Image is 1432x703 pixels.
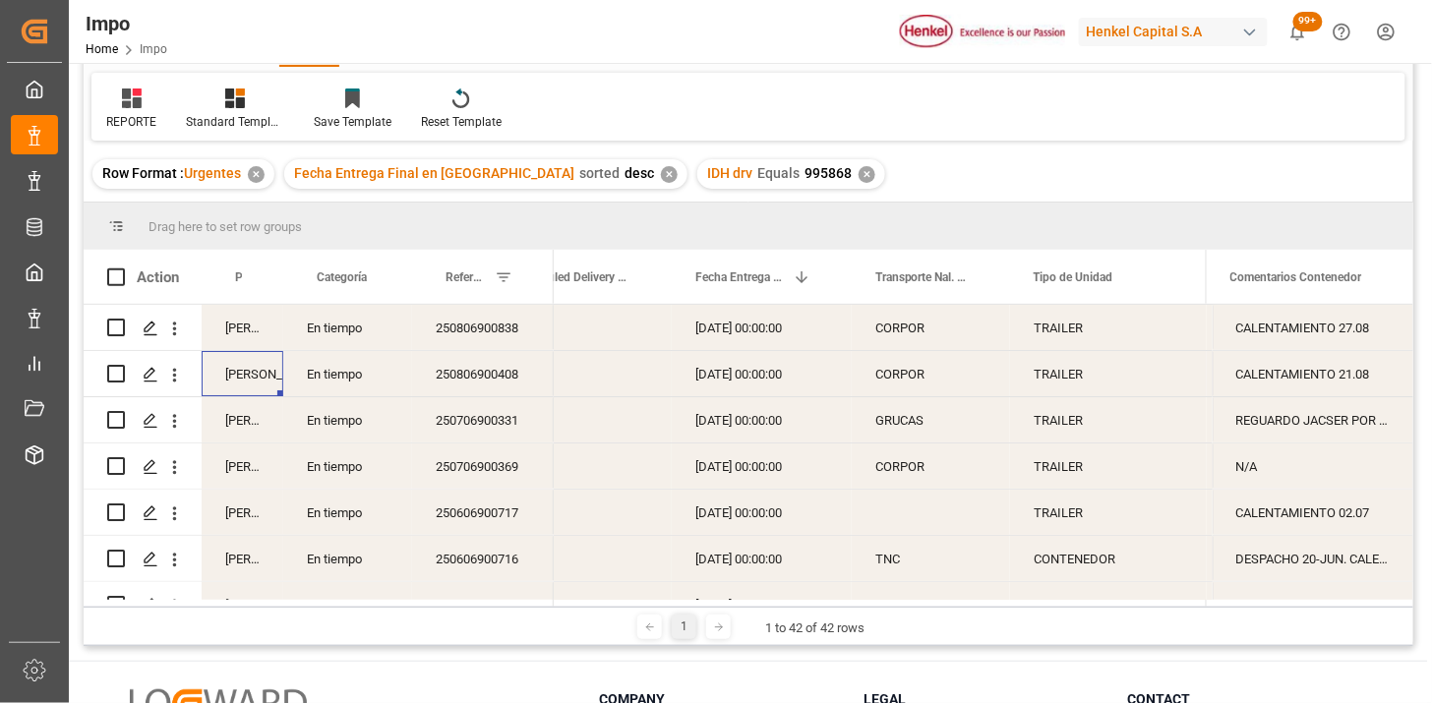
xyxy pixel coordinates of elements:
[805,165,852,181] span: 995868
[84,351,554,397] div: Press SPACE to select this row.
[1010,490,1207,535] div: TRAILER
[294,165,574,181] span: Fecha Entrega Final en [GEOGRAPHIC_DATA]
[1213,397,1413,443] div: Press SPACE to select this row.
[1213,490,1413,535] div: CALENTAMIENTO 02.07
[1213,443,1413,490] div: Press SPACE to select this row.
[661,166,678,183] div: ✕
[672,582,852,627] div: [DATE] 00:00:00
[1213,305,1413,350] div: CALENTAMIENTO 27.08
[492,305,672,350] div: [DATE]
[707,165,752,181] span: IDH drv
[84,305,554,351] div: Press SPACE to select this row.
[149,219,302,234] span: Drag here to set row groups
[625,165,654,181] span: desc
[672,443,852,489] div: [DATE] 00:00:00
[852,397,1010,442] div: GRUCAS
[1079,13,1276,50] button: Henkel Capital S.A
[202,305,283,350] div: [PERSON_NAME]
[1213,582,1413,628] div: Press SPACE to select this row.
[412,490,554,535] div: 250606900717
[1213,351,1413,396] div: CALENTAMIENTO 21.08
[492,490,672,535] div: [DATE]
[1213,351,1413,397] div: Press SPACE to select this row.
[412,443,554,489] div: 250706900369
[852,351,1010,396] div: CORPOR
[137,268,179,286] div: Action
[84,490,554,536] div: Press SPACE to select this row.
[1320,10,1364,54] button: Help Center
[84,443,554,490] div: Press SPACE to select this row.
[1213,490,1413,536] div: Press SPACE to select this row.
[283,305,412,350] div: En tiempo
[1213,536,1413,581] div: DESPACHO 20-JUN. CALENTAMIENTO 23-JUN
[1010,305,1207,350] div: TRAILER
[492,351,672,396] div: [DATE]
[314,113,391,131] div: Save Template
[1010,536,1207,581] div: CONTENEDOR
[875,270,969,284] span: Transporte Nal. (Nombre#Caja)
[248,166,265,183] div: ✕
[672,305,852,350] div: [DATE] 00:00:00
[186,113,284,131] div: Standard Templates
[765,618,865,638] div: 1 to 42 of 42 rows
[184,165,241,181] span: Urgentes
[84,397,554,443] div: Press SPACE to select this row.
[283,351,412,396] div: En tiempo
[1010,397,1207,442] div: TRAILER
[202,443,283,489] div: [PERSON_NAME]
[86,42,118,56] a: Home
[202,490,283,535] div: [PERSON_NAME]
[1010,582,1207,627] div: TRAILER
[446,270,487,284] span: Referencia Leschaco
[84,582,554,628] div: Press SPACE to select this row.
[695,270,785,284] span: Fecha Entrega Final en [GEOGRAPHIC_DATA]
[202,351,283,396] div: [PERSON_NAME]
[1276,10,1320,54] button: show 101 new notifications
[412,351,554,396] div: 250806900408
[492,443,672,489] div: [DATE]
[672,397,852,442] div: [DATE] 00:00:00
[757,165,800,181] span: Equals
[672,615,696,639] div: 1
[492,536,672,581] div: [DATE]
[202,536,283,581] div: [PERSON_NAME]
[106,113,156,131] div: REPORTE
[515,270,630,284] span: Scheduled Delivery Date
[1010,351,1207,396] div: TRAILER
[859,166,875,183] div: ✕
[283,490,412,535] div: En tiempo
[492,582,672,627] div: [DATE]
[579,165,620,181] span: sorted
[900,15,1065,49] img: Henkel%20logo.jpg_1689854090.jpg
[102,165,184,181] span: Row Format :
[283,582,412,627] div: En tiempo
[202,582,283,627] div: [PERSON_NAME]
[235,270,242,284] span: Persona responsable de seguimiento
[1213,305,1413,351] div: Press SPACE to select this row.
[1213,443,1413,489] div: N/A
[412,536,554,581] div: 250606900716
[1079,18,1268,46] div: Henkel Capital S.A
[421,113,502,131] div: Reset Template
[1034,270,1113,284] span: Tipo de Unidad
[283,397,412,442] div: En tiempo
[412,582,554,627] div: 250506900201
[202,397,283,442] div: [PERSON_NAME]
[852,582,1010,627] div: GRUCAS
[412,397,554,442] div: 250706900331
[1213,397,1413,442] div: REGUARDO JACSER POR DISPO
[1293,12,1323,31] span: 99+
[1230,270,1362,284] span: Comentarios Contenedor
[412,305,554,350] div: 250806900838
[283,443,412,489] div: En tiempo
[852,443,1010,489] div: CORPOR
[283,536,412,581] div: En tiempo
[317,270,367,284] span: Categoría
[852,536,1010,581] div: TNC
[672,536,852,581] div: [DATE] 00:00:00
[1213,536,1413,582] div: Press SPACE to select this row.
[852,305,1010,350] div: CORPOR
[672,490,852,535] div: [DATE] 00:00:00
[1010,443,1207,489] div: TRAILER
[672,351,852,396] div: [DATE] 00:00:00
